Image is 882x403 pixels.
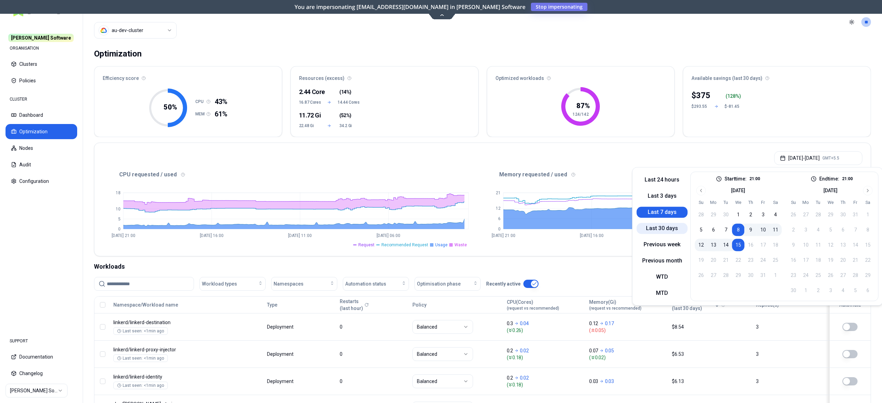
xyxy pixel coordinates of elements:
[6,141,77,156] button: Nodes
[417,280,461,287] span: Optimisation phase
[6,366,77,381] button: Changelog
[707,208,720,221] button: 29
[637,255,688,266] button: Previous month
[745,199,757,206] th: Thursday
[589,298,642,312] button: Memory(Gi)(request vs recommended)
[769,208,782,221] button: 4
[496,206,501,211] tspan: 12
[358,242,375,248] span: Request
[637,271,688,282] button: WTD
[720,239,732,251] button: 14
[288,233,312,238] tspan: [DATE] 11:00
[720,208,732,221] button: 30
[637,207,688,218] button: Last 7 days
[299,111,319,120] div: 11.72 Gi
[498,227,501,231] tspan: 0
[757,208,769,221] button: 3
[267,378,295,385] div: Deployment
[103,170,483,179] div: CPU requested / used
[580,233,603,238] tspan: [DATE] 16:00
[589,378,598,385] p: 0.03
[732,239,745,251] button: 15
[340,323,406,330] div: 0
[6,157,77,172] button: Audit
[507,299,559,311] div: CPU(Cores)
[589,327,666,334] span: ( 0.05 )
[695,199,707,206] th: Sunday
[756,378,822,385] div: 3
[725,176,747,181] label: Start time:
[707,199,720,206] th: Monday
[507,306,559,311] span: (request vs recommended)
[605,347,614,354] p: 0.05
[414,277,481,291] button: Optimisation phase
[117,328,164,334] div: Last seen: <1min ago
[819,176,839,181] label: End time:
[200,233,224,238] tspan: [DATE] 16:00
[339,89,351,95] span: ( )
[267,298,277,312] button: Type
[491,233,515,238] tspan: [DATE] 21:00
[454,242,467,248] span: Waste
[507,347,513,354] p: 0.2
[837,199,849,206] th: Thursday
[707,239,720,251] button: 13
[340,298,363,312] p: Restarts (last hour)
[822,155,839,161] span: GMT+5.5
[695,208,707,221] button: 28
[589,306,642,311] span: (request vs recommended)
[696,186,706,195] button: Go to previous month
[842,176,853,182] p: 21:00
[113,346,246,353] p: linkerd-proxy-injector
[812,199,824,206] th: Tuesday
[589,320,598,327] p: 0.12
[195,99,206,104] h1: CPU
[116,207,121,211] tspan: 10
[862,199,874,206] th: Saturday
[637,288,688,299] button: MTD
[341,89,350,95] span: 14%
[637,190,688,201] button: Last 3 days
[756,323,822,330] div: 3
[483,170,863,179] div: Memory requested / used
[757,199,769,206] th: Friday
[756,351,822,358] div: 3
[377,233,400,238] tspan: [DATE] 06:00
[381,242,428,248] span: Recommended Request
[435,242,448,248] span: Usage
[672,351,750,358] div: $6.53
[94,47,142,61] div: Optimization
[215,109,227,119] span: 61%
[749,176,760,182] p: 21:00
[343,277,409,291] button: Automation status
[202,280,237,287] span: Workload types
[267,323,295,330] div: Deployment
[215,97,227,106] span: 43%
[727,93,736,100] p: 128
[113,298,178,312] button: Namespace/Workload name
[271,277,337,291] button: Namespaces
[338,100,360,105] span: 14.44 Cores
[605,320,614,327] p: 0.17
[6,41,77,55] div: ORGANISATION
[726,93,741,100] div: ( %)
[341,112,350,119] span: 52%
[118,227,121,231] tspan: 0
[520,347,529,354] p: 0.02
[507,381,583,388] span: ( 0.18 )
[637,174,688,185] button: Last 24 hours
[725,104,741,109] div: $-81.45
[823,187,838,194] div: [DATE]
[637,223,688,234] button: Last 30 days
[573,112,589,117] tspan: 124/142
[8,34,74,42] span: [PERSON_NAME] Software
[195,111,206,117] h1: MEM
[800,199,812,206] th: Monday
[6,124,77,139] button: Optimization
[863,186,873,195] button: Go to next month
[6,174,77,189] button: Configuration
[498,216,501,221] tspan: 6
[94,22,177,39] button: Select a value
[672,378,750,385] div: $6.13
[774,151,862,165] button: [DATE]-[DATE]GMT+5.5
